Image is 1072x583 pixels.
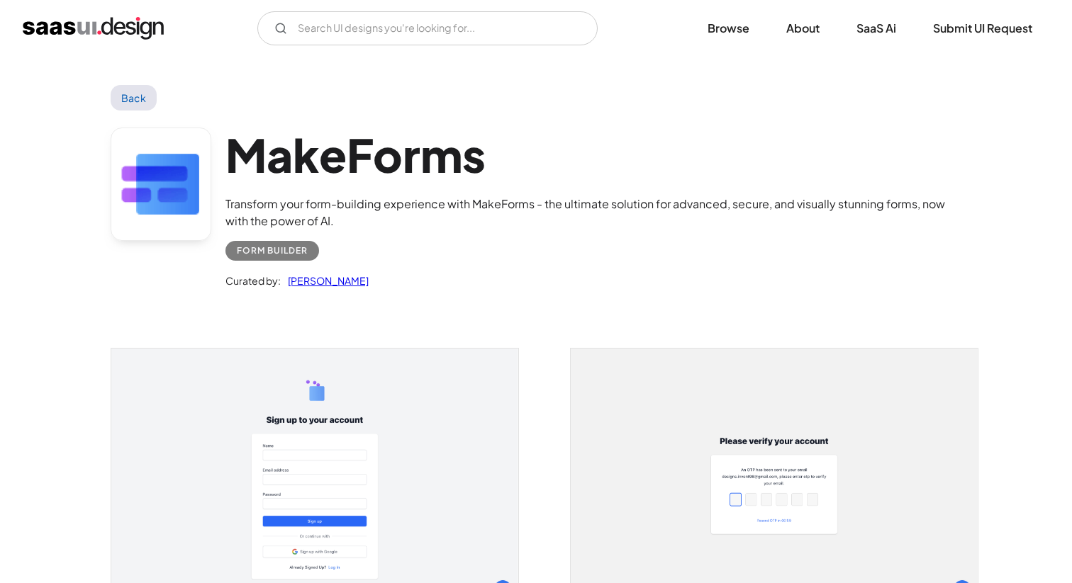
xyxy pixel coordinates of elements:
form: Email Form [257,11,598,45]
a: About [769,13,837,44]
a: [PERSON_NAME] [281,272,369,289]
a: SaaS Ai [839,13,913,44]
input: Search UI designs you're looking for... [257,11,598,45]
div: Curated by: [225,272,281,289]
h1: MakeForms [225,128,961,182]
a: home [23,17,164,40]
div: Form Builder [237,242,308,259]
a: Back [111,85,157,111]
a: Browse [691,13,766,44]
a: Submit UI Request [916,13,1049,44]
div: Transform your form-building experience with MakeForms - the ultimate solution for advanced, secu... [225,196,961,230]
